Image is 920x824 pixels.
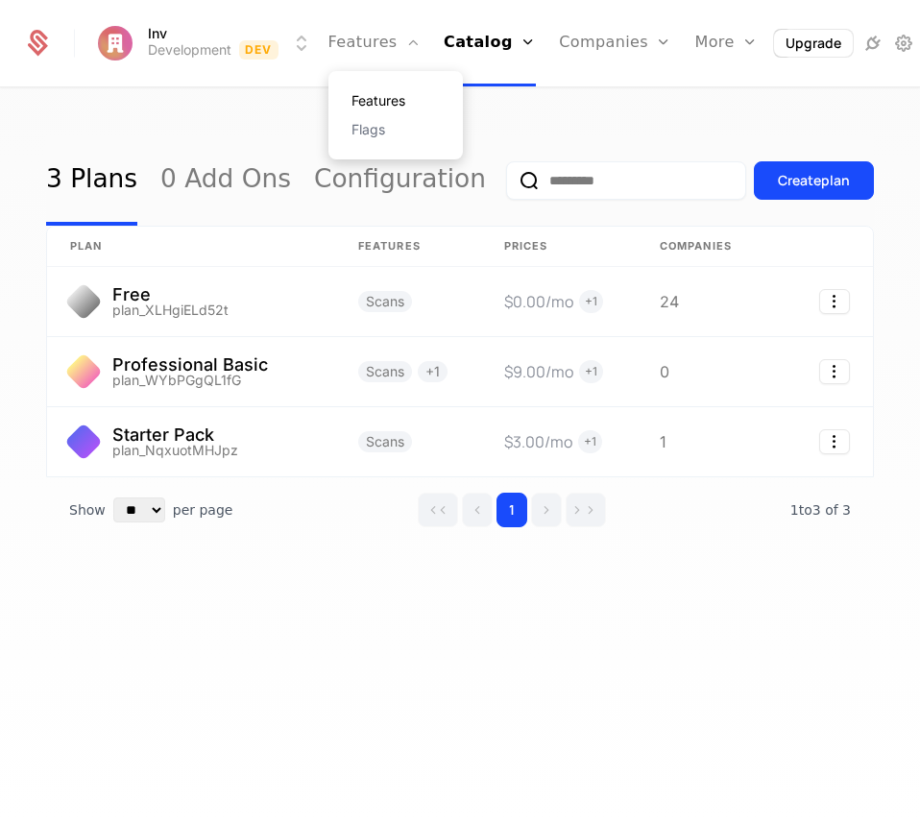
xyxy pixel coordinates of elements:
[754,161,874,200] button: Createplan
[46,477,874,543] div: Table pagination
[819,289,850,314] button: Select action
[774,30,853,57] button: Upgrade
[160,135,291,226] a: 0 Add Ons
[819,359,850,384] button: Select action
[98,22,313,64] button: Select environment
[566,493,606,527] button: Go to last page
[46,135,137,226] a: 3 Plans
[351,123,440,136] a: Flags
[351,94,440,108] a: Features
[47,227,335,267] th: plan
[113,497,165,522] select: Select page size
[418,493,458,527] button: Go to first page
[819,429,850,454] button: Select action
[335,227,481,267] th: Features
[418,493,606,527] div: Page navigation
[239,40,278,60] span: Dev
[69,500,106,520] span: Show
[861,32,884,55] a: Integrations
[314,135,486,226] a: Configuration
[462,493,493,527] button: Go to previous page
[531,493,562,527] button: Go to next page
[790,502,851,518] span: 3
[496,493,527,527] button: Go to page 1
[148,27,167,40] span: Inv
[892,32,915,55] a: Settings
[173,500,233,520] span: per page
[778,171,850,190] div: Create plan
[637,227,790,267] th: Companies
[148,40,231,60] div: Development
[790,502,842,518] span: 1 to 3 of
[481,227,637,267] th: Prices
[98,26,133,61] img: Inv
